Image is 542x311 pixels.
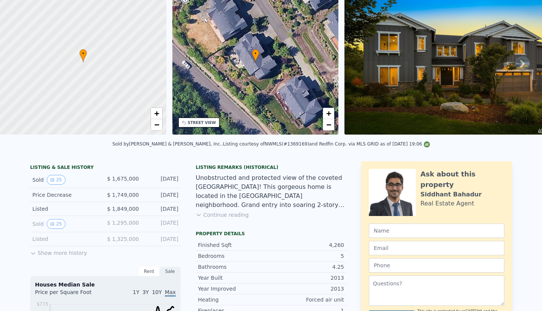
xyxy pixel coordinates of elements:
[37,302,48,307] tspan: $773
[47,175,65,185] button: View historical data
[107,220,139,226] span: $ 1,295,000
[188,120,216,126] div: STREET VIEW
[151,119,162,130] a: Zoom out
[154,120,159,129] span: −
[252,50,259,57] span: •
[30,164,181,172] div: LISTING & SALE HISTORY
[139,267,160,276] div: Rent
[32,219,99,229] div: Sold
[133,289,139,295] span: 1Y
[107,176,139,182] span: $ 1,675,000
[369,224,504,238] input: Name
[198,274,271,282] div: Year Built
[142,289,149,295] span: 3Y
[154,109,159,118] span: +
[35,281,176,288] div: Houses Median Sale
[32,235,99,243] div: Listed
[145,205,178,213] div: [DATE]
[369,241,504,255] input: Email
[326,120,331,129] span: −
[323,108,334,119] a: Zoom in
[271,274,344,282] div: 2013
[271,252,344,260] div: 5
[223,141,429,147] div: Listing courtesy of NWMLS (#1369169) and Redfin Corp. via MLS GRID as of [DATE] 19:06
[196,173,346,210] div: Unobstructed and protected view of the coveted [GEOGRAPHIC_DATA]! This gorgeous home is located i...
[32,175,99,185] div: Sold
[369,258,504,273] input: Phone
[107,236,139,242] span: $ 1,325,000
[326,109,331,118] span: +
[113,141,223,147] div: Sold by [PERSON_NAME] & [PERSON_NAME], Inc. .
[196,211,249,219] button: Continue reading
[32,205,99,213] div: Listed
[420,199,474,208] div: Real Estate Agent
[271,241,344,249] div: 4,260
[271,263,344,271] div: 4.25
[271,285,344,293] div: 2013
[198,252,271,260] div: Bedrooms
[32,191,99,199] div: Price Decrease
[107,206,139,212] span: $ 1,849,000
[107,192,139,198] span: $ 1,749,000
[47,219,65,229] button: View historical data
[420,190,482,199] div: Siddhant Bahadur
[145,219,178,229] div: [DATE]
[151,108,162,119] a: Zoom in
[424,141,430,147] img: NWMLS Logo
[30,246,87,257] button: Show more history
[252,49,259,62] div: •
[145,235,178,243] div: [DATE]
[152,289,162,295] span: 10Y
[35,288,105,300] div: Price per Square Foot
[271,296,344,303] div: Forced air unit
[145,191,178,199] div: [DATE]
[165,289,176,297] span: Max
[145,175,178,185] div: [DATE]
[420,169,504,190] div: Ask about this property
[79,50,87,57] span: •
[198,285,271,293] div: Year Improved
[196,164,346,170] div: Listing Remarks (Historical)
[198,241,271,249] div: Finished Sqft
[198,263,271,271] div: Bathrooms
[160,267,181,276] div: Sale
[323,119,334,130] a: Zoom out
[79,49,87,62] div: •
[198,296,271,303] div: Heating
[196,231,346,237] div: Property details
